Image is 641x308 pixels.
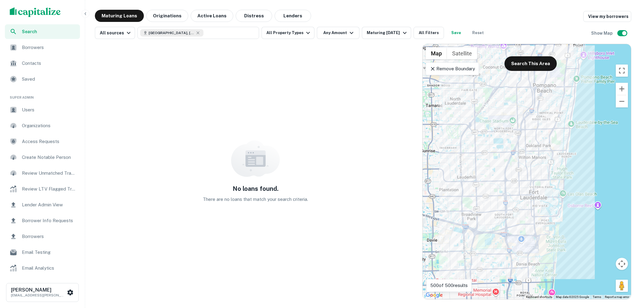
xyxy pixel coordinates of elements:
h6: Show Map [591,30,614,37]
span: Map data ©2025 Google [556,295,589,299]
button: Any Amount [317,27,359,39]
div: All sources [100,29,132,37]
button: [GEOGRAPHIC_DATA], [GEOGRAPHIC_DATA], [GEOGRAPHIC_DATA] [137,27,259,39]
p: 500 of 500 results [430,282,468,289]
div: Maturing [DATE] [367,29,408,37]
button: Maturing [DATE] [362,27,411,39]
button: All sources [95,27,135,39]
a: Email Testing [5,245,80,260]
span: Review Unmatched Transactions [22,170,76,177]
img: empty content [231,140,280,177]
span: Create Notable Person [22,154,76,161]
a: Review Unmatched Transactions [5,166,80,180]
span: Access Requests [22,138,76,145]
button: Originations [146,10,188,22]
button: Lenders [275,10,311,22]
a: Borrowers [5,229,80,244]
a: Borrower Info Requests [5,213,80,228]
p: There are no loans that match your search criteria. [203,196,308,203]
button: All Filters [414,27,444,39]
button: Map camera controls [616,258,628,270]
span: Contacts [22,60,76,67]
a: Terms (opens in new tab) [593,295,601,299]
a: Users [5,103,80,117]
span: Lender Admin View [22,201,76,208]
span: Users [22,106,76,114]
button: Reset [468,27,488,39]
button: Keyboard shortcuts [526,295,552,299]
h5: No loans found. [233,184,279,193]
span: Borrowers [22,44,76,51]
a: View my borrowers [583,11,631,22]
span: Search [22,28,76,35]
span: Email Analytics [22,264,76,272]
span: Email Testing [22,249,76,256]
button: Show satellite imagery [447,47,477,59]
a: Saved [5,72,80,86]
span: Saved [22,75,76,83]
a: Organizations [5,118,80,133]
button: Active Loans [191,10,233,22]
a: Borrowers [5,40,80,55]
img: Google [424,291,444,299]
img: capitalize-logo.png [10,7,61,17]
a: Contacts [5,56,80,71]
iframe: Chat Widget [611,259,641,289]
button: All Property Types [262,27,314,39]
button: Maturing Loans [95,10,144,22]
a: Review LTV Flagged Transactions [5,182,80,196]
button: Search This Area [504,56,557,71]
button: Show street map [426,47,447,59]
a: Open this area in Google Maps (opens a new window) [424,291,444,299]
a: Lender Admin View [5,198,80,212]
button: Distress [236,10,272,22]
span: Organizations [22,122,76,129]
button: [PERSON_NAME][EMAIL_ADDRESS][PERSON_NAME][DOMAIN_NAME] [6,283,79,302]
span: Review LTV Flagged Transactions [22,185,76,193]
a: Create Notable Person [5,150,80,165]
a: Report a map error [605,295,629,299]
li: Super Admin [5,88,80,103]
span: Borrower Info Requests [22,217,76,224]
button: Save your search to get updates of matches that match your search criteria. [446,27,466,39]
p: [EMAIL_ADDRESS][PERSON_NAME][DOMAIN_NAME] [11,292,66,298]
div: 0 0 [423,44,631,299]
a: Email Analytics [5,261,80,275]
button: Zoom out [616,95,628,107]
a: Search [5,24,80,39]
a: Access Requests [5,134,80,149]
button: Zoom in [616,83,628,95]
span: [GEOGRAPHIC_DATA], [GEOGRAPHIC_DATA], [GEOGRAPHIC_DATA] [149,30,194,36]
button: Toggle fullscreen view [616,65,628,77]
span: Borrowers [22,233,76,240]
h6: [PERSON_NAME] [11,288,66,292]
p: Remove Boundary [430,65,475,72]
